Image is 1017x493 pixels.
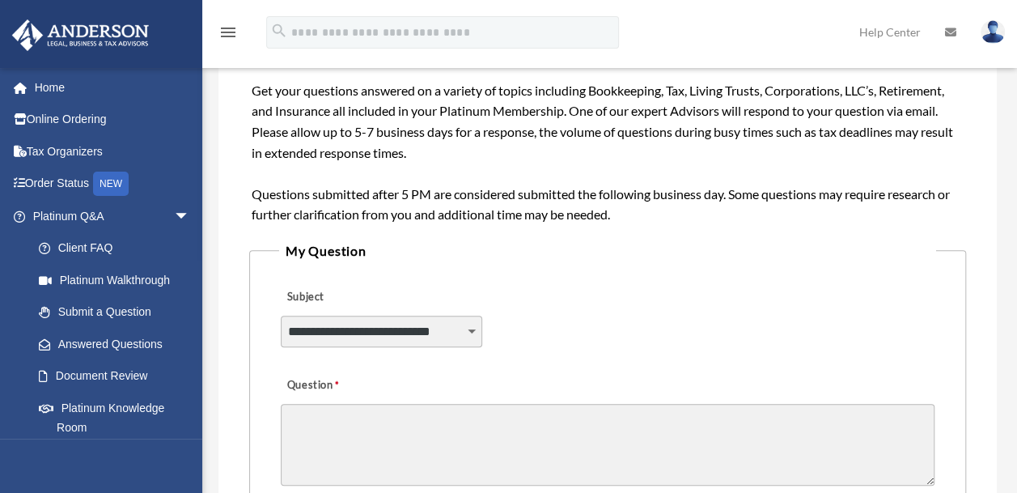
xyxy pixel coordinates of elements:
a: Platinum Q&Aarrow_drop_down [11,200,214,232]
a: Home [11,71,214,104]
a: Online Ordering [11,104,214,136]
img: Anderson Advisors Platinum Portal [7,19,154,51]
a: Answered Questions [23,328,214,360]
i: search [270,22,288,40]
a: menu [218,28,238,42]
a: Submit a Question [23,296,206,329]
a: Tax Organizers [11,135,214,168]
label: Subject [281,286,434,308]
a: Platinum Knowledge Room [23,392,214,444]
div: NEW [93,172,129,196]
a: Platinum Walkthrough [23,264,214,296]
a: Order StatusNEW [11,168,214,201]
a: Document Review [23,360,214,393]
label: Question [281,374,406,397]
a: Client FAQ [23,232,214,265]
legend: My Question [279,240,936,262]
i: menu [218,23,238,42]
img: User Pic [981,20,1005,44]
span: arrow_drop_down [174,200,206,233]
